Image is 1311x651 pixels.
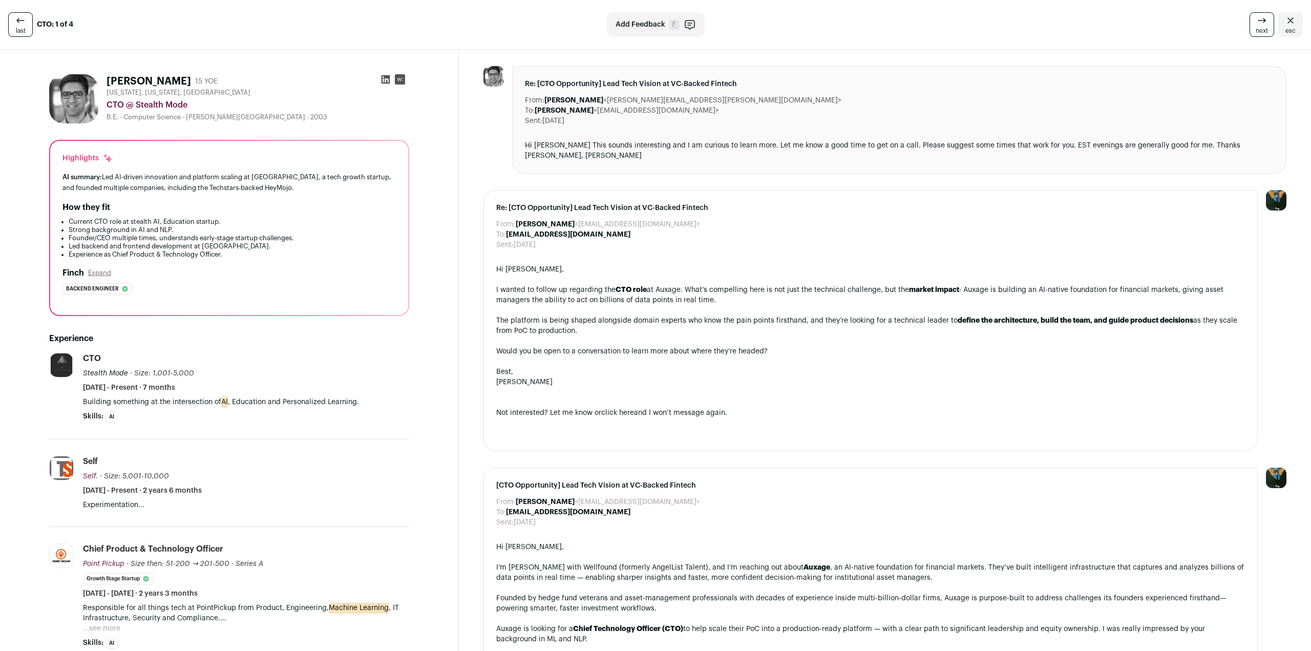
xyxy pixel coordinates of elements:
[69,226,396,234] li: Strong background in AI and NLP.
[496,593,1245,614] div: Founded by hedge fund veterans and asset-management professionals with decades of experience insi...
[496,346,1245,356] div: Would you be open to a conversation to learn more about where they’re headed?
[69,218,396,226] li: Current CTO role at stealth AI, Education startup.
[496,480,1245,491] span: [CTO Opportunity] Lead Tech Vision at VC-Backed Fintech
[69,250,396,259] li: Experience as Chief Product & Technology Officer.
[83,353,101,364] div: CTO
[525,95,544,106] dt: From:
[607,12,705,37] button: Add Feedback F
[616,19,665,30] span: Add Feedback
[496,408,1245,418] div: Not interested? Let me know or and I won’t message again.
[195,76,218,87] div: 15 YOE
[496,229,506,240] dt: To:
[50,353,73,377] img: ed6e402a82511f48c3d5e61d7ec96509f783f67ce830f9619f6ce908609082c0.jpg
[105,638,118,649] li: AI
[616,286,647,293] a: CTO role
[516,498,575,506] b: [PERSON_NAME]
[958,317,1193,324] strong: define the architecture, build the team, and guide product decisions
[50,456,73,480] img: d5ac2a2f80a06f5cba44ff3cc08dd311d0bcaac235a8a77412fbe1598dda13a5.png
[83,623,120,634] button: ...see more
[107,89,250,97] span: [US_STATE], [US_STATE], [GEOGRAPHIC_DATA]
[1278,12,1303,37] a: Close
[496,240,514,250] dt: Sent:
[37,19,73,30] strong: CTO: 1 of 4
[516,221,575,228] b: [PERSON_NAME]
[69,234,396,242] li: Founder/CEO multiple times, understands early-stage startup challenges.
[8,12,33,37] a: last
[49,74,98,123] img: bb2f0914fe72455fae4b0a8269266a866c30a298357b8da22b3644f8302275d2.jpg
[516,497,700,507] dd: <[EMAIL_ADDRESS][DOMAIN_NAME]>
[525,79,1274,89] span: Re: [CTO Opportunity] Lead Tech Vision at VC-Backed Fintech
[496,377,1245,387] div: [PERSON_NAME]
[83,473,98,480] span: Self.
[516,219,700,229] dd: <[EMAIL_ADDRESS][DOMAIN_NAME]>
[669,19,680,30] span: F
[573,625,683,633] strong: Chief Technology Officer (CTO)
[525,116,542,126] dt: Sent:
[83,589,198,599] span: [DATE] - [DATE] · 2 years 3 months
[506,231,630,238] b: [EMAIL_ADDRESS][DOMAIN_NAME]
[496,316,1245,336] div: The platform is being shaped alongside domain experts who know the pain points firsthand, and the...
[1250,12,1274,37] a: next
[221,396,228,408] mark: AI
[544,97,603,104] b: [PERSON_NAME]
[483,66,504,87] img: bb2f0914fe72455fae4b0a8269266a866c30a298357b8da22b3644f8302275d2.jpg
[100,473,169,480] span: · Size: 5,001-10,000
[1256,27,1268,35] span: next
[107,99,409,111] div: CTO @ Stealth Mode
[506,509,630,516] b: [EMAIL_ADDRESS][DOMAIN_NAME]
[83,573,154,584] li: Growth Stage Startup
[535,106,719,116] dd: <[EMAIL_ADDRESS][DOMAIN_NAME]>
[542,116,564,126] dd: [DATE]
[231,559,234,569] span: ·
[16,27,26,35] span: last
[83,603,409,623] p: Responsible for all things tech at PointPickup from Product, Engineering, , IT Infrastructure, Se...
[909,286,959,293] strong: market impact
[496,367,1245,377] div: Best,
[496,542,1245,552] div: Hi [PERSON_NAME],
[496,562,1245,583] div: I’m [PERSON_NAME] with Wellfound (formerly AngelList Talent), and I’m reaching out about , an AI-...
[62,153,113,163] div: Highlights
[329,602,389,614] mark: Machine Learning
[69,242,396,250] li: Led backend and frontend development at [GEOGRAPHIC_DATA].
[62,201,110,214] h2: How they fit
[126,560,229,568] span: · Size then: 51-200 → 201-500
[236,560,263,568] span: Series A
[83,486,202,496] span: [DATE] - Present · 2 years 6 months
[496,517,514,528] dt: Sent:
[83,560,124,568] span: Point Pickup
[88,269,111,277] button: Expand
[535,107,594,114] b: [PERSON_NAME]
[496,219,516,229] dt: From:
[496,264,1245,275] div: Hi [PERSON_NAME],
[496,203,1245,213] span: Re: [CTO Opportunity] Lead Tech Vision at VC-Backed Fintech
[107,74,191,89] h1: [PERSON_NAME]
[601,409,634,416] a: click here
[49,332,409,345] h2: Experience
[62,174,102,180] span: AI summary:
[83,456,98,467] div: Self
[83,543,223,555] div: Chief Product & Technology Officer
[62,267,84,279] h2: Finch
[803,564,830,571] strong: Auxage
[525,106,535,116] dt: To:
[83,500,409,510] p: Experimentation...
[83,411,103,422] span: Skills:
[83,638,103,648] span: Skills:
[544,95,841,106] dd: <[PERSON_NAME][EMAIL_ADDRESS][PERSON_NAME][DOMAIN_NAME]>
[62,172,396,193] div: Led AI-driven innovation and platform scaling at [GEOGRAPHIC_DATA], a tech growth startup, and fo...
[83,370,128,377] span: Stealth Mode
[496,285,1245,305] div: I wanted to follow up regarding the at Auxage. What’s compelling here is not just the technical c...
[107,113,409,121] div: B.E. - Computer Science - [PERSON_NAME][GEOGRAPHIC_DATA] - 2003
[496,497,516,507] dt: From:
[525,140,1274,161] div: Hi [PERSON_NAME] This sounds interesting and I am curious to learn more. Let me know a good time ...
[1285,27,1296,35] span: esc
[105,411,118,423] li: AI
[514,240,536,250] dd: [DATE]
[1266,190,1286,211] img: 12031951-medium_jpg
[83,383,175,393] span: [DATE] - Present · 7 months
[50,544,73,568] img: bd3ad82c74a03cf3bc6113f465d7b391c9640f61f774d48f2015530d901240c9.jpg
[496,507,506,517] dt: To:
[66,284,119,294] span: Backend engineer
[496,624,1245,644] div: Auxage is looking for a to help scale their PoC into a production-ready platform — with a clear p...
